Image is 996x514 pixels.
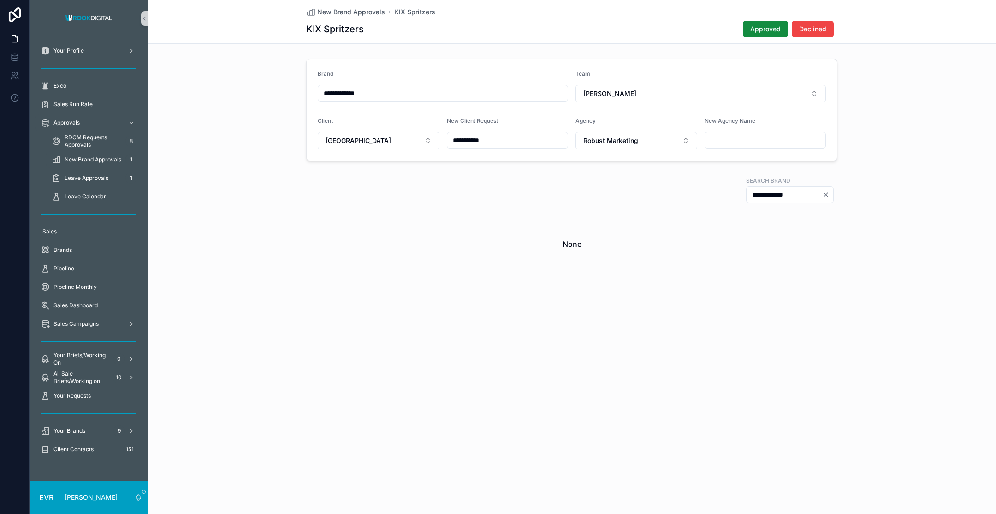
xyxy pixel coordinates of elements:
[53,246,72,254] span: Brands
[53,82,66,90] span: Exco
[35,351,142,367] a: Your Briefs/Working On0
[113,372,125,383] div: 10
[46,133,142,149] a: RDCM Requests Approvals8
[799,24,826,34] span: Declined
[35,242,142,258] a: Brands
[35,279,142,295] a: Pipeline Monthly
[63,11,115,26] img: App logo
[583,89,636,98] span: [PERSON_NAME]
[53,446,94,453] span: Client Contacts
[53,352,110,366] span: Your Briefs/Working On
[35,388,142,404] a: Your Requests
[123,444,136,455] div: 151
[46,170,142,186] a: Leave Approvals1
[563,239,581,250] h2: None
[30,37,148,481] div: scrollable content
[750,24,781,34] span: Approved
[65,156,121,163] span: New Brand Approvals
[326,136,391,145] span: [GEOGRAPHIC_DATA]
[35,223,142,240] a: Sales
[53,392,91,400] span: Your Requests
[743,21,788,37] button: Approved
[113,353,125,365] div: 0
[306,23,364,36] h1: KIX Spritzers
[35,369,142,386] a: All Sale Briefs/Working on10
[35,78,142,94] a: Exco
[65,134,122,149] span: RDCM Requests Approvals
[39,492,53,503] span: EVR
[746,176,790,185] label: Search Brand
[822,191,833,198] button: Clear
[35,96,142,113] a: Sales Run Rate
[46,151,142,168] a: New Brand Approvals1
[35,316,142,332] a: Sales Campaigns
[317,7,385,17] span: New Brand Approvals
[447,117,498,124] span: New Client Request
[53,47,84,54] span: Your Profile
[583,136,638,145] span: Robust Marketing
[35,297,142,314] a: Sales Dashboard
[53,119,80,126] span: Approvals
[575,132,697,149] button: Select Button
[125,173,136,184] div: 1
[113,425,125,436] div: 9
[46,188,142,205] a: Leave Calendar
[575,85,826,102] button: Select Button
[53,320,99,328] span: Sales Campaigns
[65,193,106,200] span: Leave Calendar
[65,174,108,182] span: Leave Approvals
[792,21,834,37] button: Declined
[318,70,333,77] span: Brand
[42,228,57,235] span: Sales
[53,101,93,108] span: Sales Run Rate
[35,260,142,277] a: Pipeline
[35,441,142,458] a: Client Contacts151
[53,370,109,385] span: All Sale Briefs/Working on
[53,302,98,309] span: Sales Dashboard
[394,7,435,17] a: KIX Spritzers
[35,42,142,59] a: Your Profile
[318,132,439,149] button: Select Button
[318,117,333,124] span: Client
[575,117,596,124] span: Agency
[53,427,85,435] span: Your Brands
[705,117,755,124] span: New Agency Name
[125,136,136,147] div: 8
[53,265,74,272] span: Pipeline
[575,70,590,77] span: Team
[306,7,385,17] a: New Brand Approvals
[125,154,136,165] div: 1
[53,283,97,291] span: Pipeline Monthly
[35,114,142,131] a: Approvals
[35,423,142,439] a: Your Brands9
[65,493,118,502] p: [PERSON_NAME]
